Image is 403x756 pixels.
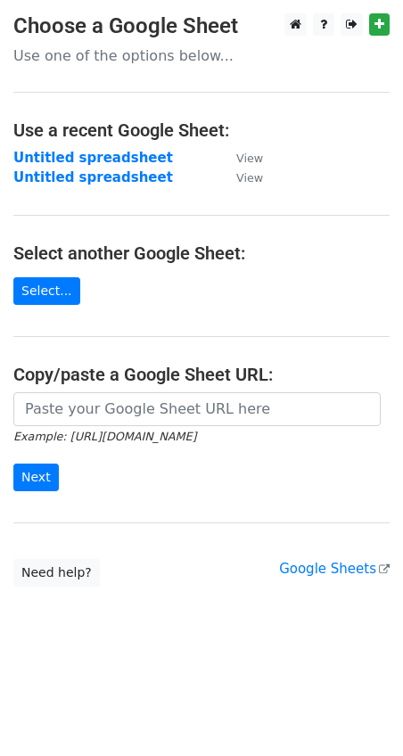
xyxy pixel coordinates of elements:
h3: Choose a Google Sheet [13,13,390,39]
a: View [218,150,263,166]
h4: Copy/paste a Google Sheet URL: [13,364,390,385]
a: Untitled spreadsheet [13,150,173,166]
small: View [236,152,263,165]
input: Next [13,464,59,491]
a: View [218,169,263,185]
small: Example: [URL][DOMAIN_NAME] [13,430,196,443]
a: Select... [13,277,80,305]
h4: Select another Google Sheet: [13,242,390,264]
h4: Use a recent Google Sheet: [13,119,390,141]
a: Need help? [13,559,100,587]
a: Untitled spreadsheet [13,169,173,185]
p: Use one of the options below... [13,46,390,65]
small: View [236,171,263,185]
a: Google Sheets [279,561,390,577]
input: Paste your Google Sheet URL here [13,392,381,426]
